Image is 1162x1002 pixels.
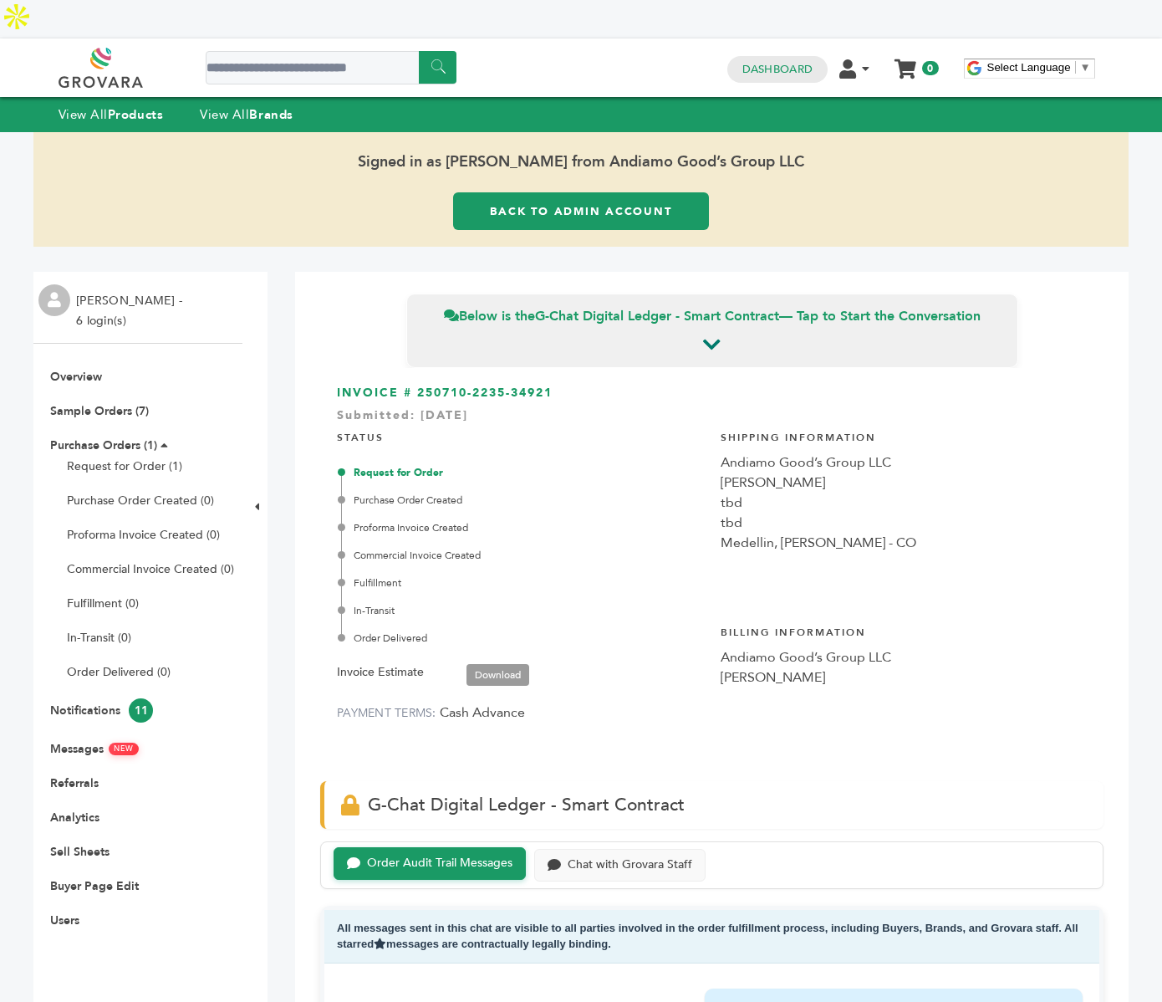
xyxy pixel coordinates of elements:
a: Proforma Invoice Created (0) [67,527,220,543]
strong: G-Chat Digital Ledger - Smart Contract [535,307,779,325]
label: Invoice Estimate [337,662,424,682]
li: [PERSON_NAME] - 6 login(s) [76,291,186,331]
h3: INVOICE # 250710-2235-34921 [337,385,1087,401]
div: tbd [721,493,1088,513]
a: Buyer Page Edit [50,878,139,894]
h4: Shipping Information [721,418,1088,453]
div: [PERSON_NAME] [721,667,1088,688]
div: Medellin, [PERSON_NAME] - CO [721,533,1088,553]
span: Signed in as [PERSON_NAME] from Andiamo Good’s Group LLC [33,132,1129,192]
div: Andiamo Good’s Group LLC [721,647,1088,667]
div: Proforma Invoice Created [341,520,704,535]
div: Fulfillment [341,575,704,590]
h4: STATUS [337,418,704,453]
span: 11 [129,698,153,723]
a: Download [466,664,529,686]
span: 0 [922,61,938,75]
a: Notifications11 [50,703,153,718]
div: Commercial Invoice Created [341,548,704,563]
div: [PERSON_NAME] [721,473,1088,493]
div: Andiamo Good’s Group LLC [721,452,1088,473]
div: In-Transit [341,603,704,618]
span: Select Language [987,61,1071,74]
div: All messages sent in this chat are visible to all parties involved in the order fulfillment proce... [324,910,1099,964]
a: Purchase Orders (1) [50,437,157,453]
a: Back to Admin Account [453,192,709,230]
img: profile.png [38,284,70,316]
div: tbd [721,513,1088,533]
a: Select Language​ [987,61,1091,74]
div: Submitted: [DATE] [337,407,1087,432]
div: Request for Order [341,465,704,480]
a: Purchase Order Created (0) [67,493,214,509]
a: MessagesNEW [50,741,139,757]
a: Request for Order (1) [67,458,182,474]
span: ​ [1075,61,1076,74]
input: Search a product or brand... [206,51,456,84]
strong: Brands [249,106,293,123]
div: Order Delivered [341,631,704,646]
a: Sample Orders (7) [50,403,149,419]
h4: Billing Information [721,613,1088,648]
span: ▼ [1080,61,1091,74]
span: Cash Advance [440,703,525,722]
a: View AllProducts [59,106,164,123]
span: Below is the — Tap to Start the Conversation [444,307,981,325]
a: Fulfillment (0) [67,596,139,611]
span: G-Chat Digital Ledger - Smart Contract [368,793,685,817]
a: Dashboard [742,62,813,77]
strong: Products [108,106,163,123]
a: Overview [50,369,102,385]
a: In-Transit (0) [67,630,131,646]
a: Analytics [50,810,99,826]
a: My Cart [895,54,915,71]
a: Referrals [50,775,99,791]
div: Order Audit Trail Messages [367,856,512,871]
a: View AllBrands [200,106,293,123]
span: NEW [109,743,139,755]
a: Users [50,913,79,928]
a: Sell Sheets [50,844,110,860]
label: PAYMENT TERMS: [337,705,436,721]
div: Purchase Order Created [341,493,704,508]
a: Commercial Invoice Created (0) [67,561,234,577]
div: Chat with Grovara Staff [568,858,692,872]
a: Order Delivered (0) [67,664,171,680]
